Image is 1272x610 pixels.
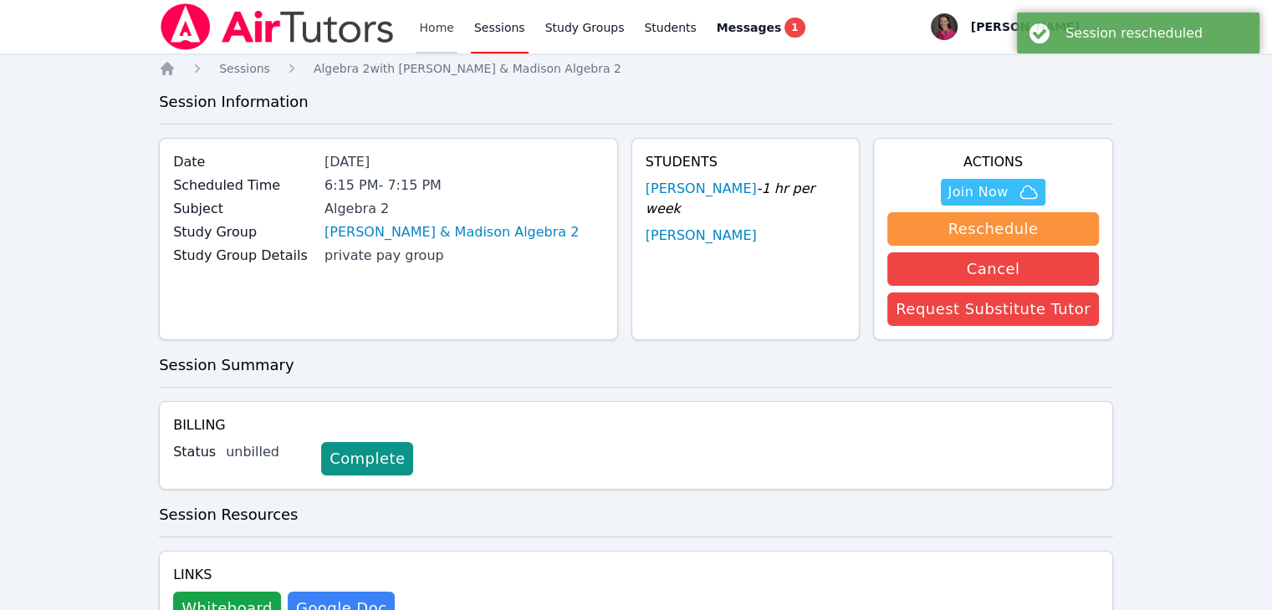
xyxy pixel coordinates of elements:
span: 1 [784,18,805,38]
button: Cancel [887,252,1099,286]
a: Complete [321,442,413,475]
h3: Session Summary [159,353,1113,377]
h3: Session Resources [159,503,1113,526]
div: Session rescheduled [1065,25,1247,41]
h4: Actions [887,152,1099,172]
span: Sessions [219,62,270,75]
div: Algebra 2 [324,199,604,219]
img: Air Tutors [159,3,396,50]
a: [PERSON_NAME] [646,226,757,246]
a: [PERSON_NAME] [646,179,757,199]
a: [PERSON_NAME] & Madison Algebra 2 [324,222,579,242]
div: [DATE] [324,152,604,172]
label: Study Group Details [173,246,314,266]
nav: Breadcrumb [159,60,1113,77]
h4: Students [646,152,845,172]
label: Subject [173,199,314,219]
h3: Session Information [159,90,1113,114]
div: unbilled [226,442,308,462]
a: Sessions [219,60,270,77]
label: Study Group [173,222,314,242]
div: 6:15 PM - 7:15 PM [324,175,604,196]
span: Messages [717,19,781,36]
button: Join Now [941,179,1045,206]
h4: Links [173,565,395,585]
label: Status [173,442,216,462]
span: Join Now [948,182,1008,202]
div: private pay group [324,246,604,266]
label: Date [173,152,314,172]
span: Algebra 2 with [PERSON_NAME] & Madison Algebra 2 [314,62,621,75]
h4: Billing [173,415,1099,435]
label: Scheduled Time [173,175,314,196]
button: Request Substitute Tutor [887,292,1099,326]
button: Reschedule [887,212,1099,246]
a: Algebra 2with [PERSON_NAME] & Madison Algebra 2 [314,60,621,77]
